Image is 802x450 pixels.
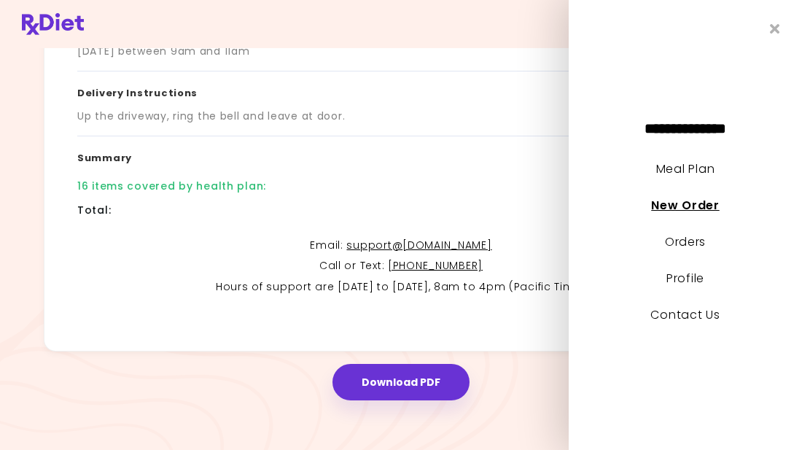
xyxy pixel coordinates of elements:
[651,197,719,214] a: New Order
[346,238,491,252] a: support@[DOMAIN_NAME]
[656,160,715,177] a: Meal Plan
[332,364,470,400] button: Download PDF
[77,136,725,174] h3: Summary
[666,270,704,287] a: Profile
[77,237,725,255] p: Email :
[77,109,345,124] div: Up the driveway, ring the bell and leave at door.
[650,306,720,323] a: Contact Us
[388,258,483,273] a: [PHONE_NUMBER]
[665,233,706,250] a: Orders
[77,203,111,218] div: Total :
[77,179,266,194] div: 16 items covered by health plan :
[77,257,725,275] p: Call or Text :
[770,22,780,36] i: Close
[77,71,725,109] h3: Delivery Instructions
[77,44,249,59] div: [DATE] between 9am and 11am
[77,279,725,296] p: Hours of support are [DATE] to [DATE], 8am to 4pm (Pacific Time)
[22,13,84,35] img: RxDiet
